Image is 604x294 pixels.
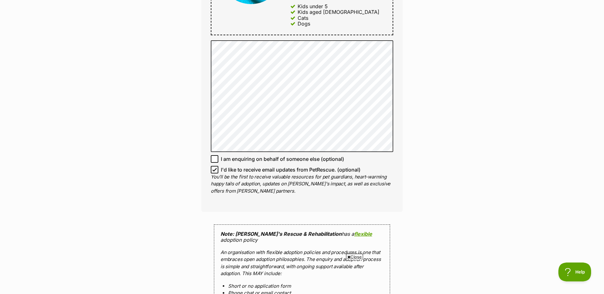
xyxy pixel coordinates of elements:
[221,231,342,237] strong: Note: [PERSON_NAME]'s Rescue & Rehabilitation
[558,263,591,281] iframe: Help Scout Beacon - Open
[221,166,361,173] span: I'd like to receive email updates from PetRescue. (optional)
[298,9,379,15] div: Kids aged [DEMOGRAPHIC_DATA]
[221,249,383,277] p: An organisation with flexible adoption policies and procedures is one that embraces open adoption...
[298,15,308,21] div: Cats
[298,21,310,26] div: Dogs
[149,263,455,291] iframe: Advertisement
[346,254,363,260] span: Close
[221,155,344,163] span: I am enquiring on behalf of someone else (optional)
[354,231,372,237] a: flexible
[298,3,328,9] div: Kids under 5
[211,173,393,195] p: You'll be the first to receive valuable resources for pet guardians, heart-warming happy tails of...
